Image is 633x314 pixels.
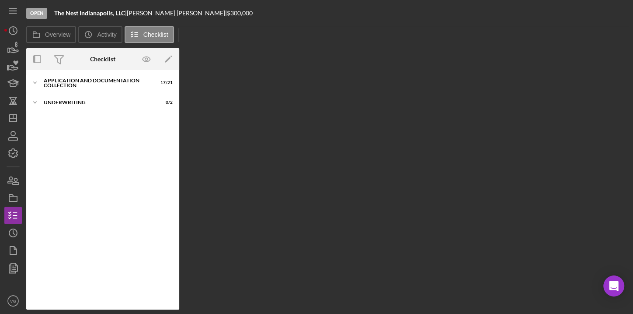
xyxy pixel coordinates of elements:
button: VG [4,292,22,310]
text: VG [10,299,16,303]
button: Activity [78,26,122,43]
button: Overview [26,26,76,43]
label: Overview [45,31,70,38]
div: Open Intercom Messenger [603,275,624,296]
div: Application and Documentation Collection [44,78,151,88]
div: [PERSON_NAME] [PERSON_NAME] | [127,10,227,17]
div: 0 / 2 [157,100,173,105]
div: 17 / 21 [157,80,173,85]
label: Activity [97,31,116,38]
div: Underwriting [44,100,151,105]
label: Checklist [143,31,168,38]
div: Checklist [90,56,115,63]
div: Open [26,8,47,19]
b: The Nest Indianapolis, LLC [54,9,125,17]
button: Checklist [125,26,174,43]
div: | [54,10,127,17]
span: $300,000 [227,9,253,17]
